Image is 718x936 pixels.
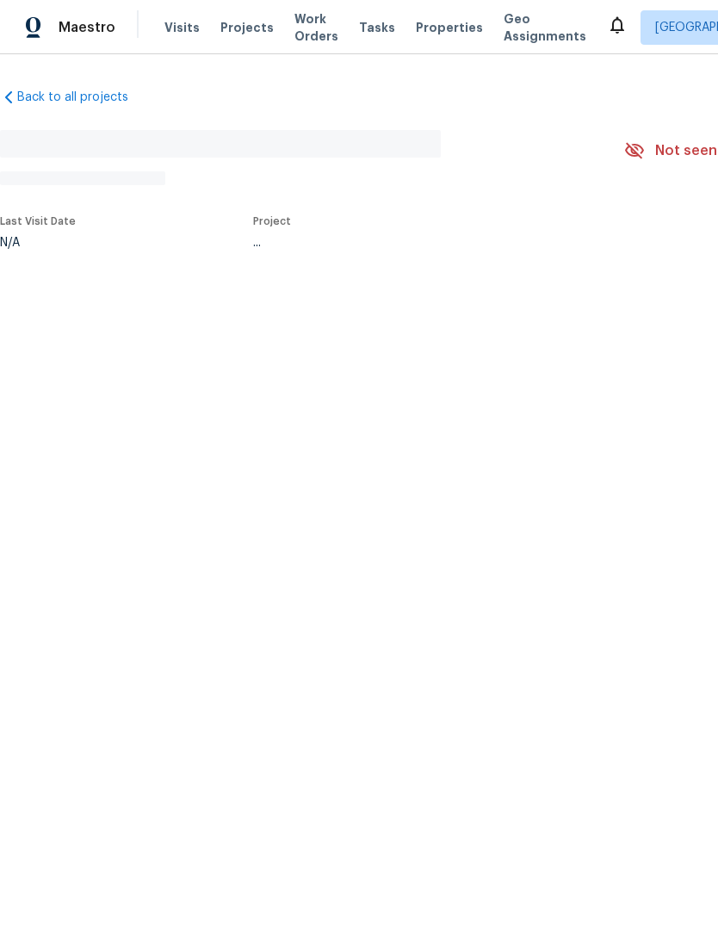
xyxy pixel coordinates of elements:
[294,10,338,45] span: Work Orders
[504,10,586,45] span: Geo Assignments
[164,19,200,36] span: Visits
[220,19,274,36] span: Projects
[253,216,291,226] span: Project
[253,237,584,249] div: ...
[416,19,483,36] span: Properties
[359,22,395,34] span: Tasks
[59,19,115,36] span: Maestro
